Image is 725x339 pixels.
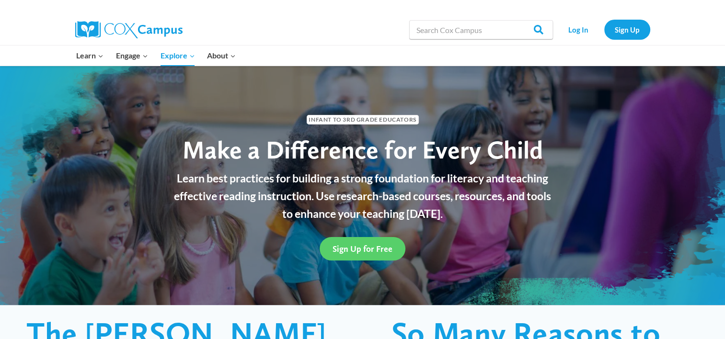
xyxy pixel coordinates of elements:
nav: Secondary Navigation [558,20,650,39]
button: Child menu of Explore [154,45,201,66]
button: Child menu of About [201,45,242,66]
button: Child menu of Learn [70,45,110,66]
span: Sign Up for Free [333,244,392,254]
span: Infant to 3rd Grade Educators [307,115,419,124]
button: Child menu of Engage [110,45,154,66]
nav: Primary Navigation [70,45,242,66]
img: Cox Campus [75,21,183,38]
input: Search Cox Campus [409,20,553,39]
span: Make a Difference for Every Child [183,135,543,165]
a: Sign Up [604,20,650,39]
p: Learn best practices for building a strong foundation for literacy and teaching effective reading... [169,169,557,222]
a: Log In [558,20,599,39]
a: Sign Up for Free [320,237,405,260]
